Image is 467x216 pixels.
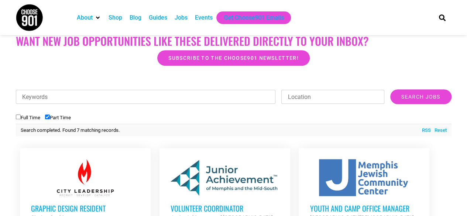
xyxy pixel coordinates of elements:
a: Jobs [175,13,188,22]
span: Subscribe to the Choose901 newsletter! [168,55,298,61]
a: Guides [149,13,167,22]
h3: Youth and Camp Office Manager [310,203,418,213]
span: Search completed. Found 7 matching records. [21,127,120,133]
a: Reset [430,127,446,134]
input: Location [281,90,384,104]
input: Full Time [16,114,21,119]
input: Search Jobs [390,89,451,104]
div: Search [436,11,448,24]
a: Events [195,13,213,22]
input: Part Time [45,114,50,119]
a: Shop [109,13,122,22]
input: Keywords [16,90,276,104]
a: RSS [418,127,430,134]
label: Full Time [16,115,40,120]
h3: Graphic Design Resident [31,203,140,213]
h3: Volunteer Coordinator [171,203,279,213]
nav: Main nav [73,11,426,24]
a: Get Choose901 Emails [224,13,284,22]
a: Blog [130,13,141,22]
a: About [77,13,93,22]
label: Part Time [45,115,71,120]
h2: Want New Job Opportunities like these Delivered Directly to your Inbox? [16,34,451,48]
a: Subscribe to the Choose901 newsletter! [157,50,309,66]
div: About [73,11,105,24]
